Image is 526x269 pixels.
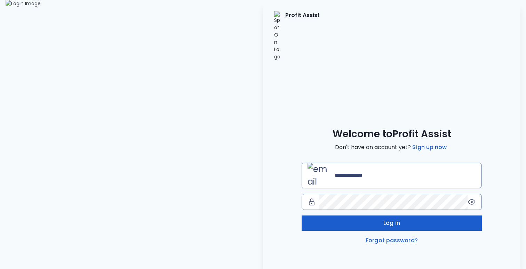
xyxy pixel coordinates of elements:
[308,163,332,188] img: email
[274,11,281,60] img: SpotOn Logo
[285,11,320,60] p: Profit Assist
[302,215,482,231] button: Log in
[411,143,448,152] a: Sign up now
[364,236,419,245] a: Forgot password?
[335,143,448,152] span: Don't have an account yet?
[333,128,451,140] span: Welcome to Profit Assist
[383,219,400,227] span: Log in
